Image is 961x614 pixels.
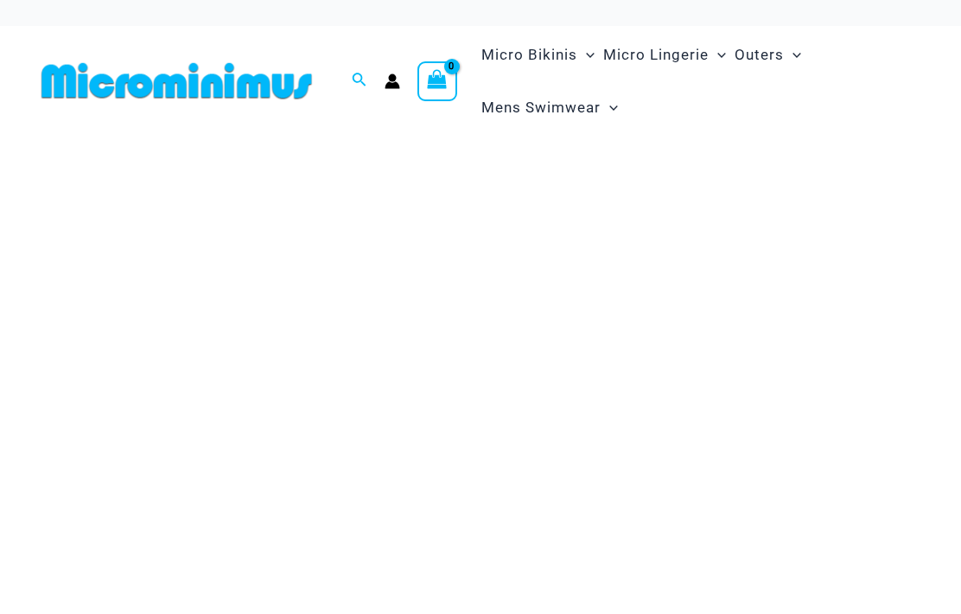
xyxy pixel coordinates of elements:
span: Micro Bikinis [481,33,577,77]
a: Micro LingerieMenu ToggleMenu Toggle [599,29,730,81]
a: Account icon link [385,74,400,89]
span: Outers [735,33,784,77]
span: Menu Toggle [709,33,726,77]
span: Menu Toggle [601,86,618,130]
a: OutersMenu ToggleMenu Toggle [730,29,805,81]
a: View Shopping Cart, empty [417,61,457,101]
span: Menu Toggle [784,33,801,77]
img: MM SHOP LOGO FLAT [35,61,319,100]
span: Micro Lingerie [603,33,709,77]
span: Menu Toggle [577,33,595,77]
span: Mens Swimwear [481,86,601,130]
a: Search icon link [352,70,367,92]
nav: Site Navigation [474,26,926,137]
a: Micro BikinisMenu ToggleMenu Toggle [477,29,599,81]
a: Mens SwimwearMenu ToggleMenu Toggle [477,81,622,134]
